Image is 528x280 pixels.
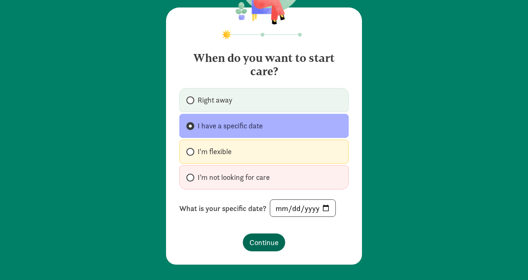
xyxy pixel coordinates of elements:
[243,233,285,251] button: Continue
[179,45,349,78] h4: When do you want to start care?
[179,204,266,214] label: What is your specific date?
[198,172,270,182] span: I’m not looking for care
[198,121,263,131] span: I have a specific date
[198,95,232,105] span: Right away
[249,237,279,248] span: Continue
[198,147,232,157] span: I'm flexible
